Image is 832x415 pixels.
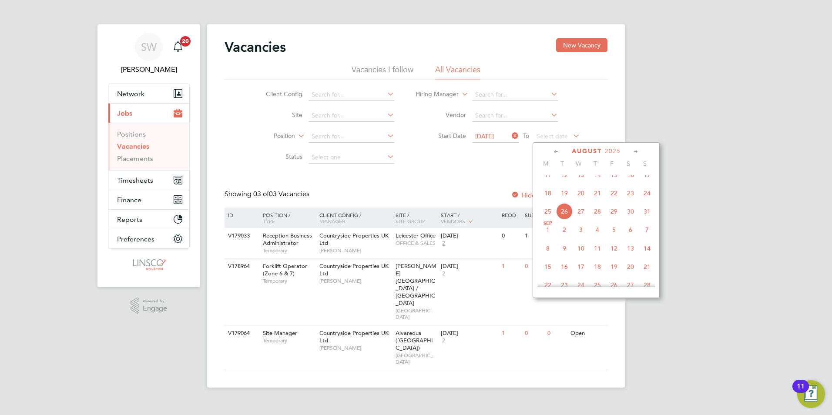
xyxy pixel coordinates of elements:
[117,142,149,151] a: Vacancies
[396,307,437,321] span: [GEOGRAPHIC_DATA]
[572,147,602,155] span: August
[108,210,189,229] button: Reports
[108,123,189,170] div: Jobs
[252,153,302,161] label: Status
[554,160,570,167] span: T
[639,167,655,183] span: 17
[396,218,425,224] span: Site Group
[108,84,189,103] button: Network
[169,33,187,61] a: 20
[573,203,589,220] span: 27
[589,167,606,183] span: 14
[556,38,607,52] button: New Vacancy
[556,240,573,257] span: 9
[435,64,480,80] li: All Vacancies
[245,132,295,141] label: Position
[117,196,141,204] span: Finance
[622,203,639,220] span: 30
[252,90,302,98] label: Client Config
[309,110,394,122] input: Search for...
[622,277,639,293] span: 27
[441,270,446,278] span: 2
[637,160,653,167] span: S
[573,185,589,201] span: 20
[500,207,522,222] div: Reqd
[622,240,639,257] span: 13
[797,386,805,398] div: 11
[253,190,269,198] span: 03 of
[416,111,466,119] label: Vendor
[523,228,545,244] div: 1
[540,185,556,201] span: 18
[540,203,556,220] span: 25
[117,90,144,98] span: Network
[556,258,573,275] span: 16
[309,89,394,101] input: Search for...
[141,41,157,53] span: SW
[545,325,568,341] div: 0
[570,160,587,167] span: W
[396,262,436,306] span: [PERSON_NAME][GEOGRAPHIC_DATA] / [GEOGRAPHIC_DATA]
[263,278,315,284] span: Temporary
[573,258,589,275] span: 17
[589,203,606,220] span: 28
[500,258,522,274] div: 1
[108,64,190,75] span: Shaun White
[622,258,639,275] span: 20
[108,104,189,123] button: Jobs
[143,305,167,312] span: Engage
[319,232,389,247] span: Countryside Properties UK Ltd
[620,160,637,167] span: S
[263,329,297,337] span: Site Manager
[500,228,522,244] div: 0
[319,262,389,277] span: Countryside Properties UK Ltd
[589,185,606,201] span: 21
[639,185,655,201] span: 24
[606,203,622,220] span: 29
[263,262,307,277] span: Forklift Operator (Zone 6 & 7)
[573,167,589,183] span: 13
[393,207,439,228] div: Site /
[225,38,286,56] h2: Vacancies
[472,89,558,101] input: Search for...
[226,228,256,244] div: V179033
[606,277,622,293] span: 26
[117,130,146,138] a: Positions
[589,277,606,293] span: 25
[540,221,556,238] span: 1
[131,258,167,271] img: linsco-logo-retina.png
[573,221,589,238] span: 3
[317,207,393,228] div: Client Config /
[475,132,494,140] span: [DATE]
[441,232,497,240] div: [DATE]
[131,298,168,314] a: Powered byEngage
[441,263,497,270] div: [DATE]
[108,229,189,248] button: Preferences
[256,207,317,228] div: Position /
[226,325,256,341] div: V179064
[319,247,391,254] span: [PERSON_NAME]
[573,240,589,257] span: 10
[540,221,556,226] span: Sep
[319,218,345,224] span: Manager
[396,352,437,365] span: [GEOGRAPHIC_DATA]
[639,277,655,293] span: 28
[797,380,825,408] button: Open Resource Center, 11 new notifications
[622,221,639,238] span: 6
[441,330,497,337] div: [DATE]
[589,240,606,257] span: 11
[117,176,153,184] span: Timesheets
[253,190,309,198] span: 03 Vacancies
[540,258,556,275] span: 15
[396,329,433,351] span: Alvaredus ([GEOGRAPHIC_DATA])
[108,171,189,190] button: Timesheets
[409,90,459,99] label: Hiring Manager
[252,111,302,119] label: Site
[117,235,154,243] span: Preferences
[226,258,256,274] div: V178964
[97,24,200,287] nav: Main navigation
[639,258,655,275] span: 21
[319,278,391,284] span: [PERSON_NAME]
[117,154,153,163] a: Placements
[606,221,622,238] span: 5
